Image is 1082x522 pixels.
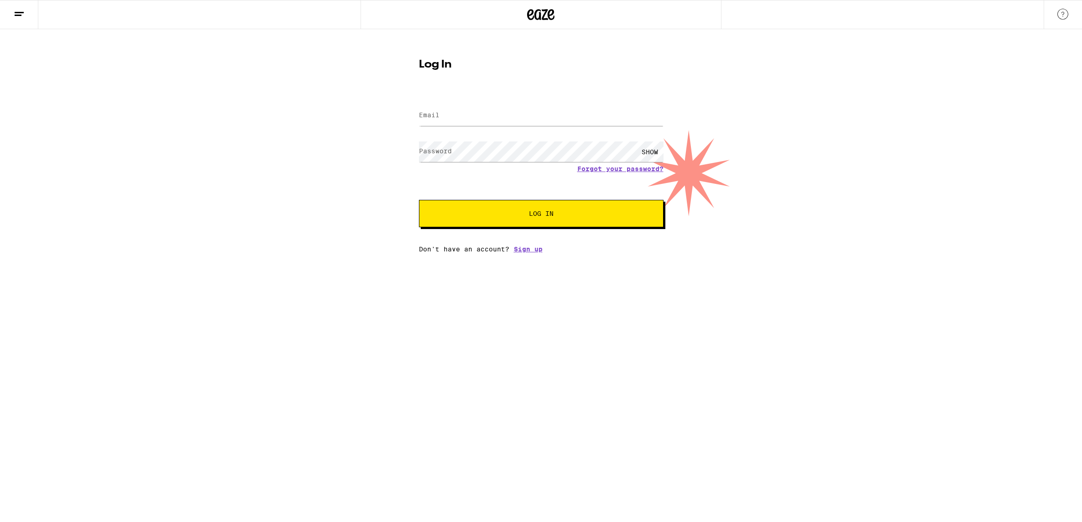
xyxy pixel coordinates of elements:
button: Log In [419,200,664,227]
label: Password [419,147,452,155]
label: Email [419,111,439,119]
a: Sign up [514,245,543,253]
div: Don't have an account? [419,245,664,253]
span: Log In [529,210,554,217]
a: Forgot your password? [577,165,664,172]
h1: Log In [419,59,664,70]
div: SHOW [636,141,664,162]
input: Email [419,105,664,126]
